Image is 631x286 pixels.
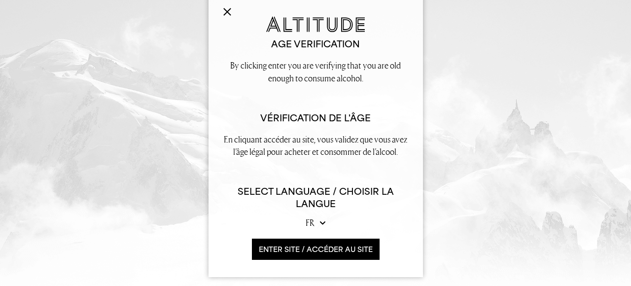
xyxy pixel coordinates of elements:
img: Altitude Gin [266,16,365,32]
h2: Vérification de l'âge [223,112,408,124]
h2: Age verification [223,38,408,50]
p: En cliquant accéder au site, vous validez que vous avez l’âge légal pour acheter et consommer de ... [223,133,408,158]
img: Close [223,8,231,16]
p: By clicking enter you are verifying that you are old enough to consume alcohol. [223,59,408,84]
button: ENTER SITE / accéder au site [252,239,380,260]
h6: Select Language / Choisir la langue [223,185,408,210]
